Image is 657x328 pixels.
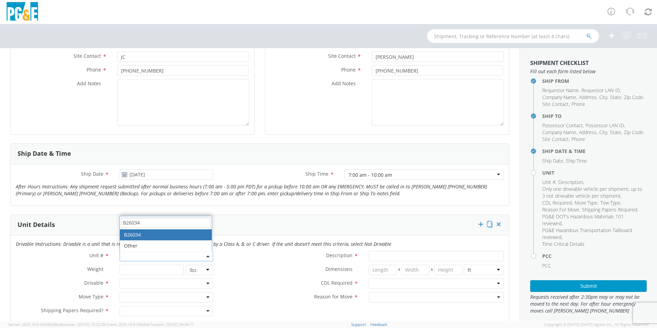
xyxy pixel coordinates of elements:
span: Add Notes [332,80,356,87]
li: , [542,94,577,101]
span: Site Contact [542,101,569,107]
li: , [542,122,584,129]
li: , [586,122,625,129]
li: , [610,129,622,136]
li: , [599,94,608,101]
span: Address [579,94,597,100]
input: Shipment, Tracking or Reference Number (at least 4 chars) [427,29,599,43]
input: Height [434,265,463,275]
h3: Unit Details [18,221,55,228]
div: 7:00 am - 10:00 am [348,172,392,178]
span: X [397,265,402,275]
span: Shipping Papers Required? [41,307,103,314]
li: , [542,129,577,136]
li: Other [120,240,212,251]
span: Ship Date [542,157,563,164]
strong: Shipment Checklist [530,59,589,67]
span: Company Name [542,94,576,100]
span: Requestor LAN ID [581,87,620,94]
span: Phone [571,101,585,107]
li: , [542,101,570,108]
img: pge-logo-06675f144f4cfa6a6814.png [5,2,40,22]
span: PG&E Hazardous Transportation Tailboard reviewed [542,227,632,240]
i: After Hours Instructions: Any shipment request submitted after normal business hours (7:00 am - 5... [16,183,487,197]
li: , [624,129,644,136]
span: City [599,129,607,135]
li: , [558,179,584,186]
span: Site Contact [74,53,101,59]
i: Drivable Instructions: Drivable is a unit that is roadworthy and can be driven over the road by a... [16,241,391,247]
li: , [582,206,638,213]
span: master, [DATE] 09:34:17 [152,322,194,327]
span: Site Contact [328,53,356,59]
li: , [579,94,598,101]
h3: Ship Date & Time [18,150,71,157]
li: , [624,94,644,101]
span: Client: 2025.18.0-5db8ab7 [106,322,194,327]
span: Description [558,179,583,185]
span: Possessor LAN ID [586,122,624,129]
span: Phone [341,66,356,73]
span: PCC [542,262,551,269]
li: B26034 [120,229,212,240]
li: , [542,186,645,199]
h4: PCC [542,253,647,259]
span: Add Notes [77,80,101,87]
span: Drivable [84,280,103,286]
span: Move Type [79,293,103,300]
span: Reason For Move [542,206,579,213]
span: Copyright © [DATE]-[DATE] Agistix Inc., All Rights Reserved [544,322,649,327]
li: , [542,227,645,241]
h4: Unit [542,170,647,175]
li: , [542,213,645,227]
li: , [542,199,573,206]
span: Reason for Move [314,293,353,300]
span: Fill out each form listed below [530,68,647,75]
span: Site Contact [542,136,569,142]
span: Address [579,129,597,135]
span: Phone [571,136,585,142]
li: , [542,179,557,186]
span: Server: 2025.19.0-b9208248b56 [8,322,105,327]
li: , [575,199,599,206]
h4: Ship Date & Time [542,149,647,154]
li: , [579,129,598,136]
span: Possessor Contact [542,122,583,129]
span: Description [326,252,353,259]
span: Weight [87,266,103,272]
span: Time Critical Details [542,241,584,247]
li: , [542,206,580,213]
span: State [610,94,621,100]
li: , [542,87,580,94]
span: Shipping Papers Required [582,206,637,213]
span: CDL Required [542,199,572,206]
input: Width [401,265,430,275]
span: Ship Date [81,171,103,177]
span: City [599,94,607,100]
li: , [600,199,621,206]
span: Phone [87,66,101,73]
li: , [581,87,621,94]
span: Ship Time [305,171,328,177]
span: Requestor Name [542,87,579,94]
span: Only one driveable vehicle per shipment, up to 3 not driveable vehicle per shipment [542,186,642,199]
li: , [542,157,564,164]
span: master, [DATE] 10:22:58 [63,322,105,327]
span: Company Name [542,129,576,135]
li: , [599,129,608,136]
a: Support [351,322,366,327]
button: Submit [530,280,647,292]
span: Dimensions [325,266,353,272]
span: Tow Type [600,199,620,206]
span: State [610,129,621,135]
span: X [430,265,434,275]
h4: Ship From [542,78,647,84]
span: Unit # [89,252,103,259]
li: , [542,136,570,143]
span: Zip Code [624,129,643,135]
span: Ship Time [566,157,587,164]
li: , [610,94,622,101]
a: Feedback [370,322,387,327]
span: CDL Required [321,280,353,286]
span: Unit # [542,179,556,185]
